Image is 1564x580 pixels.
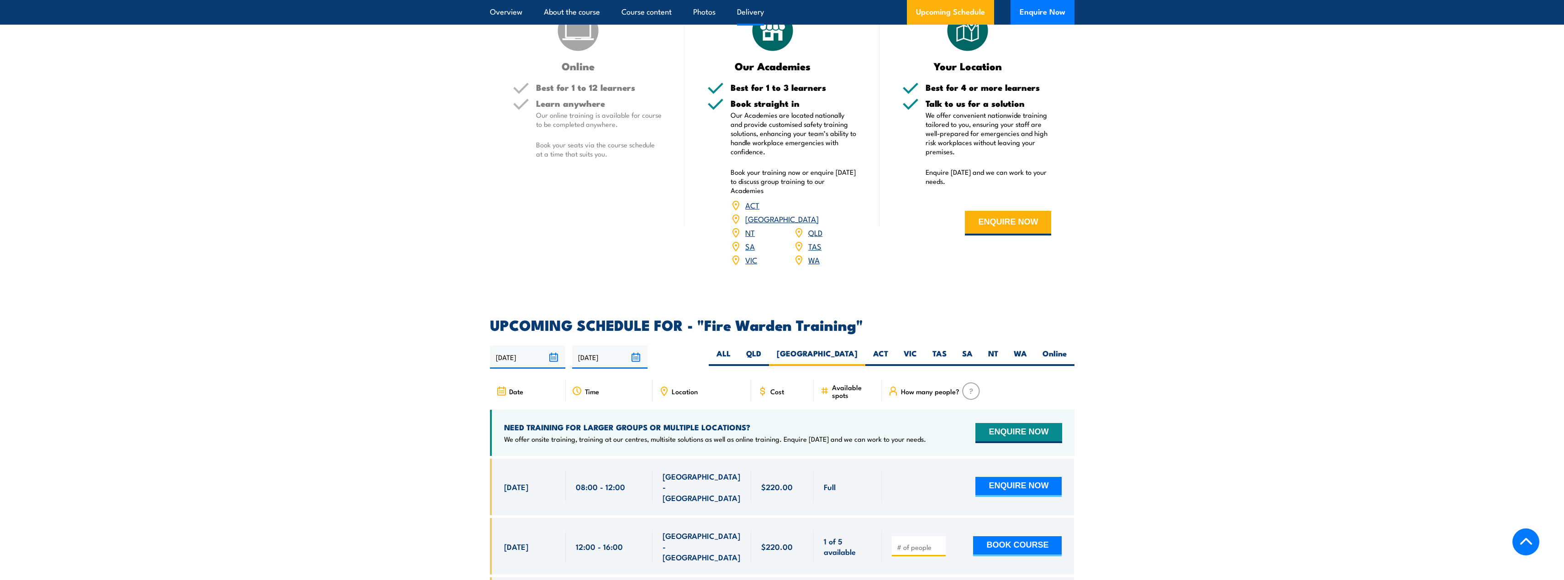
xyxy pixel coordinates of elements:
[770,387,784,395] span: Cost
[576,481,625,492] span: 08:00 - 12:00
[1035,348,1074,366] label: Online
[709,348,738,366] label: ALL
[926,83,1052,92] h5: Best for 4 or more learners
[980,348,1006,366] label: NT
[572,345,648,369] input: To date
[808,227,822,238] a: QLD
[731,99,857,108] h5: Book straight in
[926,99,1052,108] h5: Talk to us for a solution
[536,110,662,129] p: Our online training is available for course to be completed anywhere.
[761,481,793,492] span: $220.00
[769,348,865,366] label: [GEOGRAPHIC_DATA]
[490,318,1074,331] h2: UPCOMING SCHEDULE FOR - "Fire Warden Training"
[745,227,755,238] a: NT
[975,423,1062,443] button: ENQUIRE NOW
[926,110,1052,156] p: We offer convenient nationwide training tailored to you, ensuring your staff are well-prepared fo...
[576,541,623,552] span: 12:00 - 16:00
[504,422,926,432] h4: NEED TRAINING FOR LARGER GROUPS OR MULTIPLE LOCATIONS?
[536,99,662,108] h5: Learn anywhere
[902,61,1033,71] h3: Your Location
[745,240,755,251] a: SA
[731,83,857,92] h5: Best for 1 to 3 learners
[745,213,819,224] a: [GEOGRAPHIC_DATA]
[925,348,954,366] label: TAS
[973,536,1062,556] button: BOOK COURSE
[897,543,943,552] input: # of people
[707,61,838,71] h3: Our Academies
[832,383,875,399] span: Available spots
[731,167,857,195] p: Book your training now or enquire [DATE] to discuss group training to our Academies
[975,477,1062,497] button: ENQUIRE NOW
[536,83,662,92] h5: Best for 1 to 12 learners
[745,199,759,210] a: ACT
[824,536,872,557] span: 1 of 5 available
[672,387,698,395] span: Location
[745,254,757,265] a: VIC
[808,240,821,251] a: TAS
[865,348,896,366] label: ACT
[761,541,793,552] span: $220.00
[585,387,599,395] span: Time
[663,530,741,562] span: [GEOGRAPHIC_DATA] - [GEOGRAPHIC_DATA]
[509,387,523,395] span: Date
[504,434,926,444] p: We offer onsite training, training at our centres, multisite solutions as well as online training...
[1006,348,1035,366] label: WA
[504,541,528,552] span: [DATE]
[896,348,925,366] label: VIC
[824,481,836,492] span: Full
[663,471,741,503] span: [GEOGRAPHIC_DATA] - [GEOGRAPHIC_DATA]
[536,140,662,158] p: Book your seats via the course schedule at a time that suits you.
[738,348,769,366] label: QLD
[490,345,565,369] input: From date
[731,110,857,156] p: Our Academies are located nationally and provide customised safety training solutions, enhancing ...
[901,387,959,395] span: How many people?
[504,481,528,492] span: [DATE]
[513,61,644,71] h3: Online
[926,167,1052,186] p: Enquire [DATE] and we can work to your needs.
[808,254,820,265] a: WA
[954,348,980,366] label: SA
[965,211,1051,235] button: ENQUIRE NOW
